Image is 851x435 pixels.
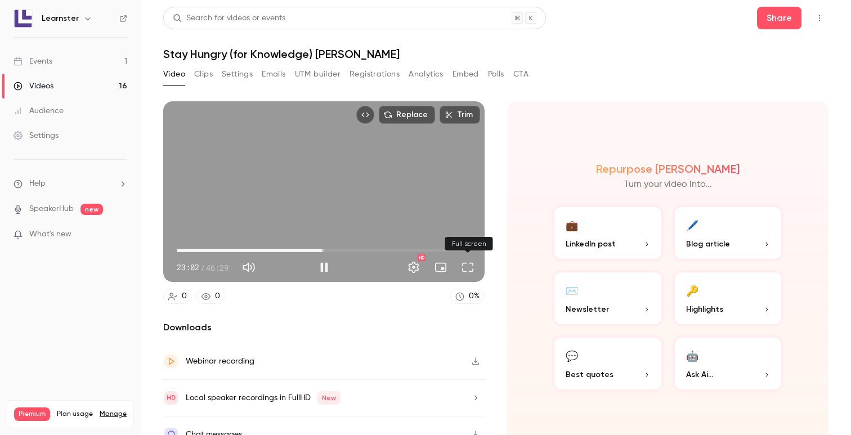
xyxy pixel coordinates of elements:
[757,7,801,29] button: Share
[80,204,103,215] span: new
[186,391,341,405] div: Local speaker recordings in FullHD
[686,369,713,380] span: Ask Ai...
[469,290,480,302] div: 0 %
[686,281,698,299] div: 🔑
[215,290,220,302] div: 0
[429,256,452,279] button: Turn on miniplayer
[686,303,723,315] span: Highlights
[356,106,374,124] button: Embed video
[673,270,784,326] button: 🔑Highlights
[409,65,444,83] button: Analytics
[566,238,616,250] span: LinkedIn post
[513,65,528,83] button: CTA
[262,65,285,83] button: Emails
[173,12,285,24] div: Search for videos or events
[177,262,229,273] div: 23:02
[14,407,50,421] span: Premium
[57,410,93,419] span: Plan usage
[552,335,664,392] button: 💬Best quotes
[194,65,213,83] button: Clips
[14,130,59,141] div: Settings
[673,335,784,392] button: 🤖Ask Ai...
[566,216,578,234] div: 💼
[238,256,260,279] button: Mute
[100,410,127,419] a: Manage
[163,321,485,334] h2: Downloads
[566,369,613,380] span: Best quotes
[450,289,485,304] a: 0%
[177,262,199,273] span: 23:02
[350,65,400,83] button: Registrations
[673,205,784,261] button: 🖊️Blog article
[163,65,185,83] button: Video
[686,238,730,250] span: Blog article
[440,106,480,124] button: Trim
[317,391,341,405] span: New
[552,205,664,261] button: 💼LinkedIn post
[14,178,127,190] li: help-dropdown-opener
[29,178,46,190] span: Help
[295,65,341,83] button: UTM builder
[810,9,828,27] button: Top Bar Actions
[163,289,192,304] a: 0
[488,65,504,83] button: Polls
[206,262,229,273] span: 46:29
[445,237,493,250] div: Full screen
[313,256,335,279] button: Pause
[566,347,578,364] div: 💬
[596,162,740,176] h2: Repurpose [PERSON_NAME]
[14,80,53,92] div: Videos
[379,106,435,124] button: Replace
[163,47,828,61] h1: Stay Hungry (for Knowledge) [PERSON_NAME]
[456,256,479,279] button: Full screen
[14,10,32,28] img: Learnster
[402,256,425,279] button: Settings
[14,105,64,116] div: Audience
[418,254,425,261] div: HD
[453,65,479,83] button: Embed
[196,289,225,304] a: 0
[686,216,698,234] div: 🖊️
[186,355,254,368] div: Webinar recording
[114,230,127,240] iframe: Noticeable Trigger
[182,290,187,302] div: 0
[29,203,74,215] a: SpeakerHub
[200,262,205,273] span: /
[29,228,71,240] span: What's new
[624,178,712,191] p: Turn your video into...
[222,65,253,83] button: Settings
[566,303,609,315] span: Newsletter
[686,347,698,364] div: 🤖
[14,56,52,67] div: Events
[42,13,79,24] h6: Learnster
[566,281,578,299] div: ✉️
[552,270,664,326] button: ✉️Newsletter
